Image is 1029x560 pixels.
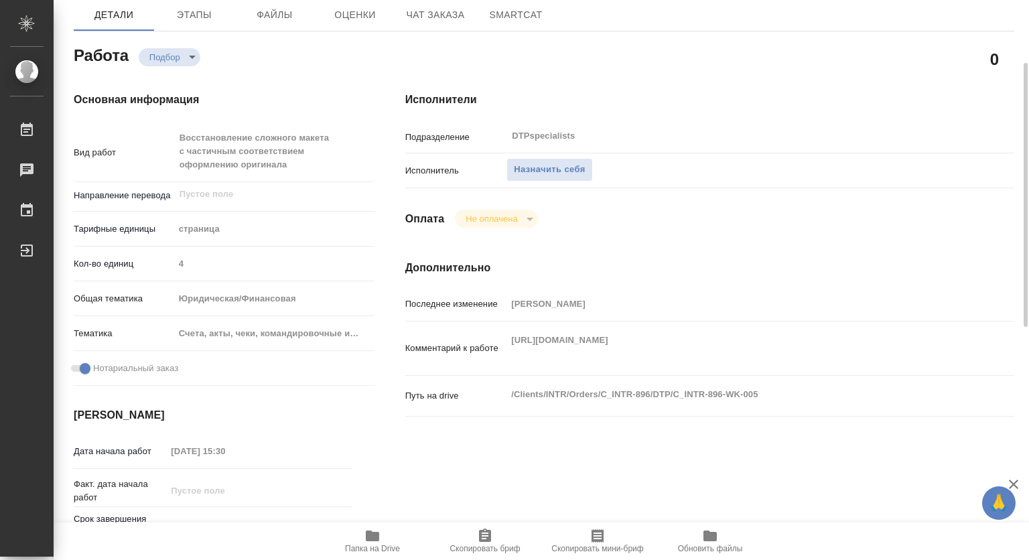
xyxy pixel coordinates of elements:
[74,257,174,271] p: Кол-во единиц
[514,162,585,178] span: Назначить себя
[405,92,1014,108] h4: Исполнители
[74,42,129,66] h2: Работа
[82,7,146,23] span: Детали
[678,544,743,553] span: Обновить файлы
[74,189,174,202] p: Направление перевода
[74,92,352,108] h4: Основная информация
[145,52,184,63] button: Подбор
[166,481,283,500] input: Пустое поле
[654,522,766,560] button: Обновить файлы
[541,522,654,560] button: Скопировать мини-бриф
[506,329,963,365] textarea: [URL][DOMAIN_NAME]
[166,441,283,461] input: Пустое поле
[166,516,283,535] input: Пустое поле
[405,260,1014,276] h4: Дополнительно
[74,146,174,159] p: Вид работ
[551,544,643,553] span: Скопировать мини-бриф
[74,407,352,423] h4: [PERSON_NAME]
[74,327,174,340] p: Тематика
[323,7,387,23] span: Оценки
[139,48,200,66] div: Подбор
[74,292,174,305] p: Общая тематика
[345,544,400,553] span: Папка на Drive
[74,445,166,458] p: Дата начала работ
[74,512,166,539] p: Срок завершения работ
[462,213,521,224] button: Не оплачена
[990,48,999,70] h2: 0
[405,342,507,355] p: Комментарий к работе
[987,489,1010,517] span: 🙏
[174,218,375,240] div: страница
[405,164,507,178] p: Исполнитель
[74,222,174,236] p: Тарифные единицы
[450,544,520,553] span: Скопировать бриф
[429,522,541,560] button: Скопировать бриф
[982,486,1016,520] button: 🙏
[243,7,307,23] span: Файлы
[506,383,963,406] textarea: /Clients/INTR/Orders/C_INTR-896/DTP/C_INTR-896-WK-005
[316,522,429,560] button: Папка на Drive
[405,297,507,311] p: Последнее изменение
[405,131,507,144] p: Подразделение
[455,210,537,228] div: Подбор
[174,322,375,345] div: Счета, акты, чеки, командировочные и таможенные документы
[162,7,226,23] span: Этапы
[506,158,592,182] button: Назначить себя
[403,7,468,23] span: Чат заказа
[405,211,445,227] h4: Оплата
[506,294,963,313] input: Пустое поле
[178,186,344,202] input: Пустое поле
[174,287,375,310] div: Юридическая/Финансовая
[405,389,507,403] p: Путь на drive
[174,254,375,273] input: Пустое поле
[484,7,548,23] span: SmartCat
[93,362,178,375] span: Нотариальный заказ
[74,478,166,504] p: Факт. дата начала работ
